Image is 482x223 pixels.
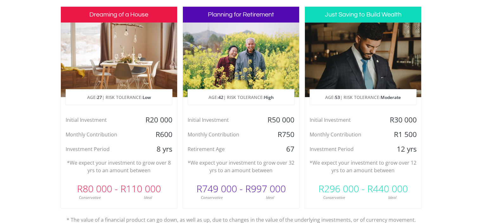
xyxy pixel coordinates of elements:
div: Investment Period [305,144,382,154]
span: 42 [218,94,223,100]
div: R80 000 - R110 000 [61,179,177,198]
div: R1 500 [382,130,421,139]
div: R749 000 - R997 000 [183,179,299,198]
h3: Dreaming of a House [61,7,177,23]
h3: Planning for Retirement [183,7,299,23]
p: AGE: | RISK TOLERANCE: [310,89,416,105]
div: Initial Investment [305,115,382,125]
span: 27 [97,94,102,100]
p: AGE: | RISK TOLERANCE: [188,89,294,105]
div: Conservative [61,195,119,200]
div: Monthly Contribution [305,130,382,139]
div: R20 000 [138,115,177,125]
span: Low [143,94,151,100]
span: High [264,94,273,100]
div: Conservative [183,195,241,200]
div: R50 000 [260,115,299,125]
p: AGE: | RISK TOLERANCE: [66,89,172,105]
p: *We expect your investment to grow over 8 yrs to an amount between [66,159,172,174]
div: 8 yrs [138,144,177,154]
div: R30 000 [382,115,421,125]
div: 12 yrs [382,144,421,154]
div: Ideal [241,195,299,200]
div: Monthly Contribution [61,130,138,139]
p: *We expect your investment to grow over 12 yrs to an amount between [310,159,416,174]
div: Retirement Age [183,144,260,154]
div: R296 000 - R440 000 [305,179,421,198]
div: Initial Investment [61,115,138,125]
span: Moderate [381,94,401,100]
p: *We expect your investment to grow over 32 yrs to an amount between [188,159,294,174]
h3: Just Saving to Build Wealth [305,7,421,23]
div: Initial Investment [183,115,260,125]
div: Ideal [363,195,421,200]
div: Conservative [305,195,363,200]
div: Ideal [119,195,177,200]
div: R750 [260,130,299,139]
div: 67 [260,144,299,154]
div: Investment Period [61,144,138,154]
div: Monthly Contribution [183,130,260,139]
div: R600 [138,130,177,139]
span: 53 [335,94,340,100]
